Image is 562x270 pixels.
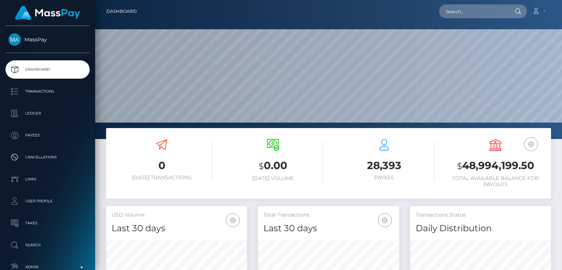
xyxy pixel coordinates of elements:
[8,240,87,251] p: Search
[416,222,546,235] h4: Daily Distribution
[106,4,137,19] a: Dashboard
[8,64,87,75] p: Dashboard
[5,236,90,254] a: Search
[8,174,87,185] p: Links
[15,6,80,20] img: MassPay Logo
[5,192,90,210] a: User Profile
[223,175,323,181] h6: [DATE] Volume
[263,222,393,235] h4: Last 30 days
[5,126,90,145] a: Payees
[8,196,87,207] p: User Profile
[445,158,546,173] h3: 48,994,199.50
[334,158,434,173] h3: 28,393
[112,175,212,181] h6: [DATE] Transactions
[5,82,90,101] a: Transactions
[8,130,87,141] p: Payees
[5,148,90,166] a: Cancellations
[112,222,241,235] h4: Last 30 days
[5,60,90,79] a: Dashboard
[334,175,434,181] h6: Payees
[8,108,87,119] p: Ledger
[5,170,90,188] a: Links
[8,218,87,229] p: Taxes
[259,161,264,171] small: $
[263,211,393,219] h5: Total Transactions
[5,214,90,232] a: Taxes
[416,211,546,219] h5: Transactions Status
[5,36,90,43] span: MassPay
[8,33,21,46] img: MassPay
[8,152,87,163] p: Cancellations
[445,175,546,188] h6: Total Available Balance for Payouts
[5,104,90,123] a: Ledger
[112,211,241,219] h5: USD Volume
[457,161,462,171] small: $
[223,158,323,173] h3: 0.00
[8,86,87,97] p: Transactions
[112,158,212,173] h3: 0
